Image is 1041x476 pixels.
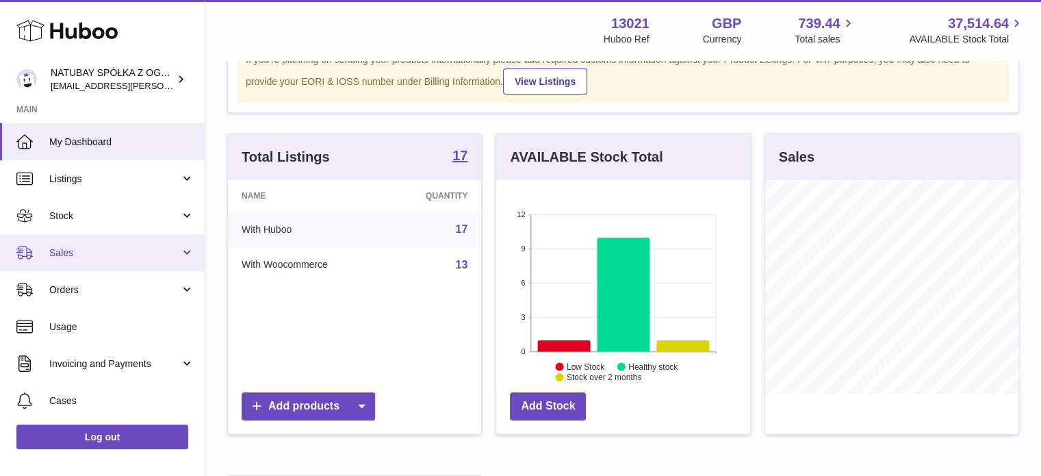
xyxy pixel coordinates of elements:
span: Sales [49,247,180,260]
img: kacper.antkowski@natubay.pl [16,69,37,90]
span: Total sales [795,33,856,46]
span: My Dashboard [49,136,194,149]
span: 37,514.64 [948,14,1009,33]
a: Add products [242,392,375,421]
td: With Woocommerce [228,247,385,283]
div: NATUBAY SPÓŁKA Z OGRANICZONĄ ODPOWIEDZIALNOŚCIĄ [51,66,174,92]
a: 13 [456,259,468,271]
a: 17 [452,149,467,165]
text: Healthy stock [628,362,678,371]
strong: GBP [712,14,741,33]
a: View Listings [503,68,587,95]
div: Huboo Ref [604,33,650,46]
h3: Sales [779,148,814,166]
text: 9 [522,245,526,253]
span: Usage [49,321,194,334]
strong: 17 [452,149,467,162]
span: Orders [49,284,180,297]
a: Add Stock [510,392,586,421]
span: Cases [49,394,194,408]
h3: AVAILABLE Stock Total [510,148,663,166]
th: Quantity [385,180,482,212]
a: Log out [16,425,188,449]
a: 37,514.64 AVAILABLE Stock Total [909,14,1025,46]
span: 739.44 [798,14,840,33]
span: AVAILABLE Stock Total [909,33,1025,46]
strong: 13021 [611,14,650,33]
a: 739.44 Total sales [795,14,856,46]
text: 12 [517,210,526,218]
span: [EMAIL_ADDRESS][PERSON_NAME][DOMAIN_NAME] [51,80,274,91]
span: Listings [49,173,180,186]
span: Stock [49,210,180,223]
div: If you're planning on sending your products internationally please add required customs informati... [246,53,1001,95]
text: Low Stock [567,362,605,371]
td: With Huboo [228,212,385,247]
div: Currency [703,33,742,46]
text: 6 [522,279,526,287]
text: 3 [522,313,526,321]
text: 0 [522,347,526,355]
h3: Total Listings [242,148,330,166]
text: Stock over 2 months [567,373,641,382]
a: 17 [456,223,468,235]
span: Invoicing and Payments [49,358,180,371]
th: Name [228,180,385,212]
